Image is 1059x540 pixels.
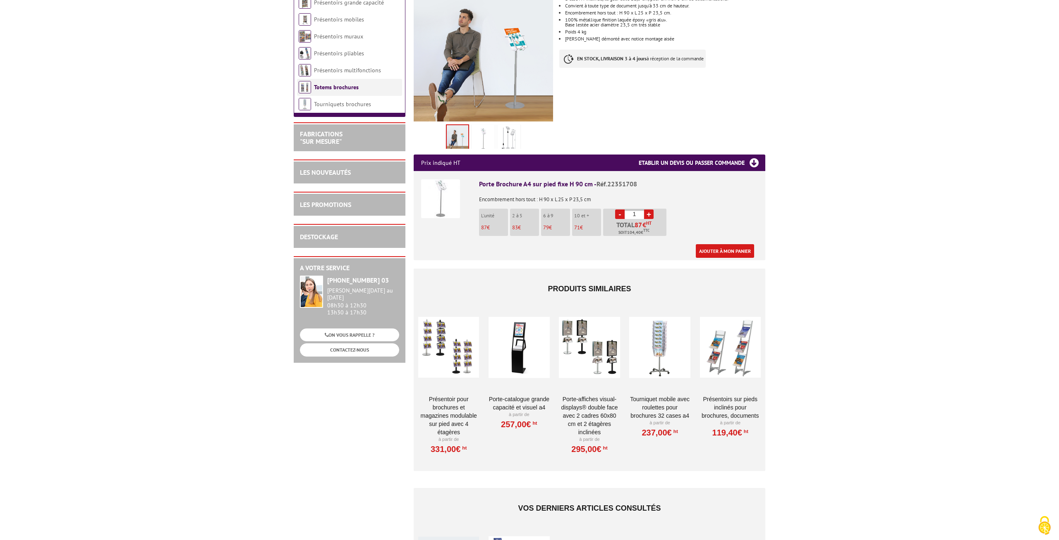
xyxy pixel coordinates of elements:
[559,436,620,443] p: À partir de
[512,213,539,219] p: 2 à 5
[700,395,761,420] a: Présentoirs sur pieds inclinés pour brochures, documents
[518,504,661,512] span: Vos derniers articles consultés
[327,287,399,316] div: 08h30 à 12h30 13h30 à 17h30
[543,224,549,231] span: 79
[577,55,647,62] strong: EN STOCK, LIVRAISON 3 à 4 jours
[421,155,460,171] p: Prix indiqué HT
[629,395,690,420] a: Tourniquet mobile avec roulettes pour brochures 32 cases A4
[565,29,765,34] li: Poids 4 kg
[646,220,652,226] sup: HT
[314,16,364,23] a: Présentoirs mobiles
[565,17,765,27] li: 100% métallique finition laquée époxy «gris alu». Base lestée acier diamètre 23,5 cm très stable
[300,276,323,308] img: widget-service.jpg
[501,422,537,427] a: 257,00€HT
[300,233,338,241] a: DESTOCKAGE
[605,221,666,236] p: Total
[574,224,580,231] span: 71
[627,229,641,236] span: 104,40
[300,200,351,209] a: LES PROMOTIONS
[499,126,519,152] img: 22351708_dessin.jpg
[644,209,654,219] a: +
[479,179,758,189] div: Porte Brochure A4 sur pied fixe H 90 cm -
[1034,515,1055,536] img: Cookies (fenêtre modale)
[639,155,765,171] h3: Etablir un devis ou passer commande
[299,47,311,59] img: Présentoirs pliables
[531,420,537,426] sup: HT
[327,276,389,284] strong: [PHONE_NUMBER] 03
[512,225,539,231] p: €
[548,285,631,293] span: Produits similaires
[479,191,758,202] p: Encombrement hors tout : H 90 x L 25 x P 23,5 cm
[559,395,620,436] a: Porte-affiches Visual-Displays® double face avec 2 cadres 60x80 cm et 2 étagères inclinées
[559,50,706,68] p: à réception de la commande
[299,13,311,26] img: Présentoirs mobiles
[314,50,364,57] a: Présentoirs pliables
[565,36,765,41] li: [PERSON_NAME] démonté avec notice montage aisée
[300,264,399,272] h2: A votre service
[642,430,678,435] a: 237,00€HT
[618,229,649,236] span: Soit €
[300,343,399,356] a: CONTACTEZ-NOUS
[299,30,311,43] img: Présentoirs muraux
[565,3,765,8] li: Convient à toute type de document jusqu’à 33 cm de hauteur.
[672,428,678,434] sup: HT
[574,213,601,219] p: 10 et +
[700,420,761,426] p: À partir de
[314,83,359,91] a: Totems brochures
[481,213,508,219] p: L'unité
[447,125,468,151] img: porte_brochure_a4_sur_pied_fixe_h90cm_22351708_mise_en_scene.jpg
[327,287,399,301] div: [PERSON_NAME][DATE] au [DATE]
[300,168,351,176] a: LES NOUVEAUTÉS
[574,225,601,231] p: €
[1030,512,1059,540] button: Cookies (fenêtre modale)
[489,412,549,418] p: À partir de
[565,10,765,15] li: Encombrement hors tout : H 90 x L 25 x P 23,5 cm.
[489,395,549,412] a: Porte-Catalogue grande capacité et Visuel A4
[421,179,460,218] img: Porte Brochure A4 sur pied fixe H 90 cm
[635,221,642,228] span: 87
[314,33,363,40] a: Présentoirs muraux
[418,436,479,443] p: À partir de
[314,100,371,108] a: Tourniquets brochures
[543,225,570,231] p: €
[597,180,637,188] span: Réf.22351708
[512,224,518,231] span: 83
[642,221,646,228] span: €
[431,447,467,452] a: 331,00€HT
[314,67,381,74] a: Présentoirs multifonctions
[473,126,493,152] img: presentoirs_brochures_22351708_1.jpg
[418,395,479,436] a: présentoir pour brochures et magazines modulable sur pied avec 4 étagères
[615,209,625,219] a: -
[696,244,754,258] a: Ajouter à mon panier
[543,213,570,219] p: 6 à 9
[481,224,487,231] span: 87
[571,447,607,452] a: 295,00€HT
[742,428,748,434] sup: HT
[299,64,311,76] img: Présentoirs multifonctions
[712,430,748,435] a: 119,40€HT
[481,225,508,231] p: €
[299,98,311,110] img: Tourniquets brochures
[629,420,690,426] p: À partir de
[300,328,399,341] a: ON VOUS RAPPELLE ?
[601,445,608,451] sup: HT
[299,81,311,93] img: Totems brochures
[300,130,343,145] a: FABRICATIONS"Sur Mesure"
[460,445,467,451] sup: HT
[643,228,649,233] sup: TTC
